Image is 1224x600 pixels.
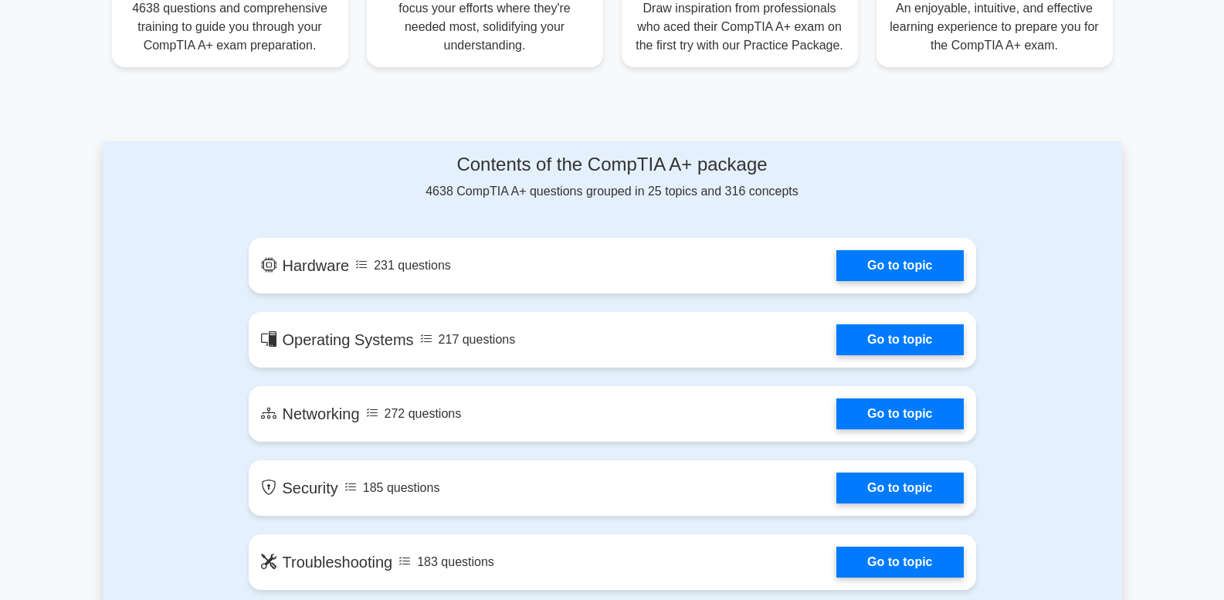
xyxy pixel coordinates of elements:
[836,250,963,281] a: Go to topic
[249,154,976,176] h4: Contents of the CompTIA A+ package
[836,547,963,578] a: Go to topic
[836,473,963,503] a: Go to topic
[249,154,976,201] div: 4638 CompTIA A+ questions grouped in 25 topics and 316 concepts
[836,324,963,355] a: Go to topic
[836,398,963,429] a: Go to topic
